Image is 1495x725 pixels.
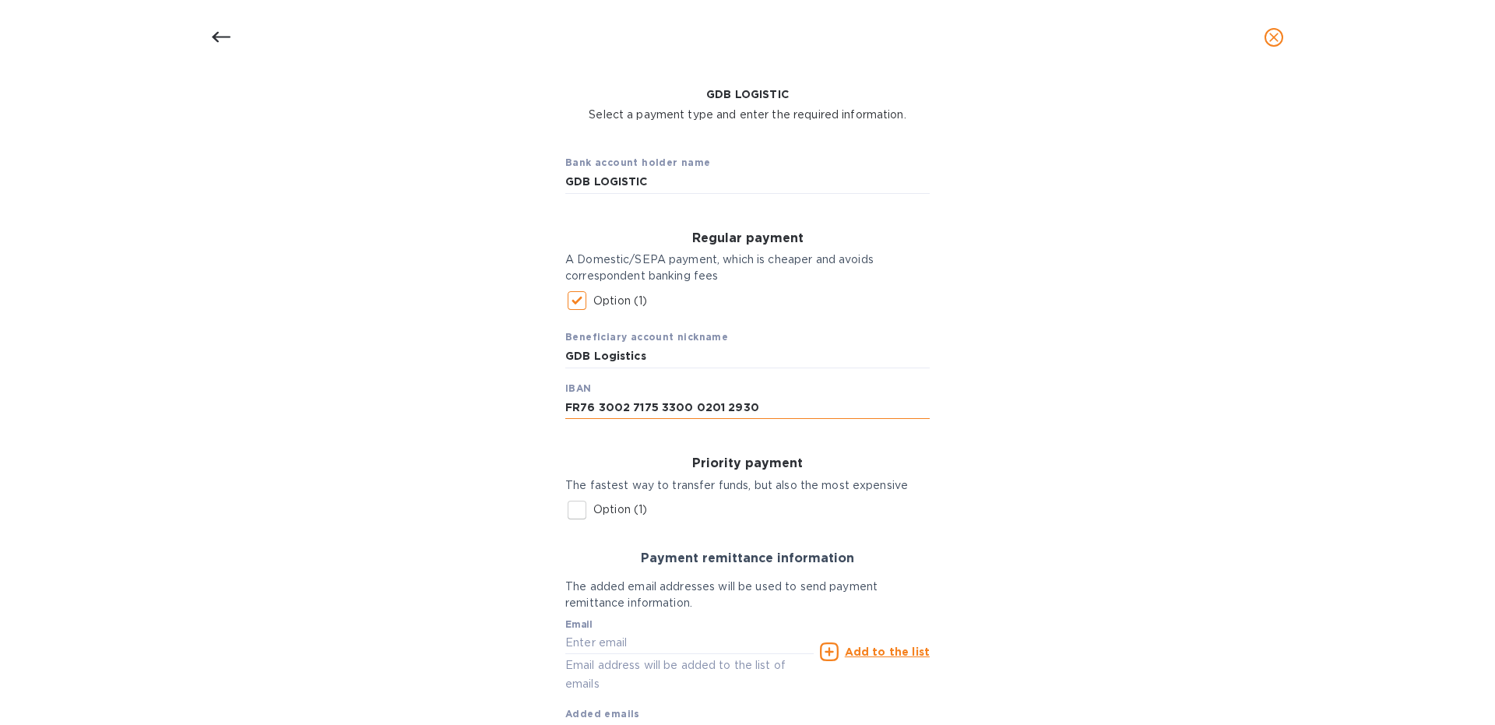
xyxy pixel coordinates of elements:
[565,396,930,420] input: IBAN
[1255,19,1293,56] button: close
[565,477,930,494] p: The fastest way to transfer funds, but also the most expensive
[565,656,814,692] p: Email address will be added to the list of emails
[565,157,711,168] b: Bank account holder name
[845,646,930,658] u: Add to the list
[565,708,640,720] b: Added emails
[565,620,593,629] label: Email
[565,551,930,566] h3: Payment remittance information
[565,252,930,284] p: A Domestic/SEPA payment, which is cheaper and avoids correspondent banking fees
[565,456,930,471] h3: Priority payment
[593,502,647,518] p: Option (1)
[589,48,906,80] h1: Bank Account Details
[565,231,930,246] h3: Regular payment
[706,88,789,100] b: GDB LOGISTIC
[565,382,592,394] b: IBAN
[565,632,814,655] input: Enter email
[565,579,930,611] p: The added email addresses will be used to send payment remittance information.
[565,345,930,368] input: Beneficiary account nickname
[589,107,906,123] p: Select a payment type and enter the required information.
[593,293,647,309] p: Option (1)
[565,331,728,343] b: Beneficiary account nickname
